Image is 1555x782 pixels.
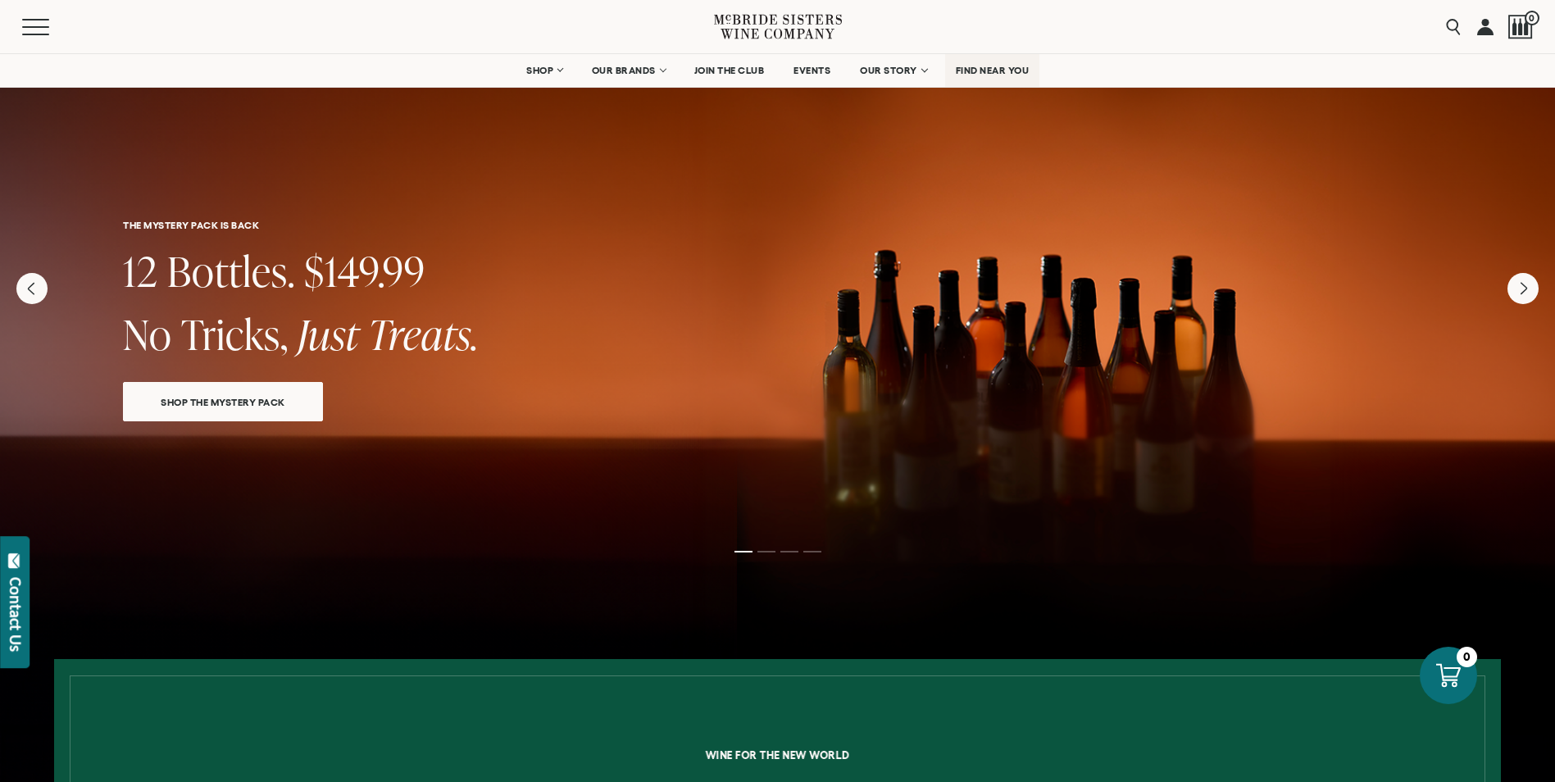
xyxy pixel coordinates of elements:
span: FIND NEAR YOU [956,65,1030,76]
span: Tricks, [181,306,289,362]
span: JOIN THE CLUB [694,65,765,76]
li: Page dot 4 [803,551,821,552]
li: Page dot 3 [780,551,798,552]
span: Treats. [368,306,479,362]
a: EVENTS [783,54,841,87]
span: OUR BRANDS [592,65,656,76]
a: SHOP THE MYSTERY PACK [123,382,323,421]
a: FIND NEAR YOU [945,54,1040,87]
a: OUR BRANDS [581,54,675,87]
a: JOIN THE CLUB [684,54,775,87]
span: Just [298,306,359,362]
button: Mobile Menu Trigger [22,19,81,35]
span: SHOP [526,65,554,76]
span: Bottles. [167,243,295,299]
a: SHOP [516,54,573,87]
h6: Wine for the new world [179,749,1375,761]
span: 12 [123,243,158,299]
a: OUR STORY [849,54,937,87]
div: Contact Us [7,577,24,652]
button: Next [1507,273,1539,304]
li: Page dot 2 [757,551,775,552]
div: 0 [1457,647,1477,667]
span: SHOP THE MYSTERY PACK [132,393,314,411]
span: 0 [1525,11,1539,25]
span: No [123,306,172,362]
span: OUR STORY [860,65,917,76]
h6: THE MYSTERY PACK IS BACK [123,220,1432,230]
li: Page dot 1 [734,551,752,552]
span: $149.99 [304,243,425,299]
span: EVENTS [793,65,830,76]
button: Previous [16,273,48,304]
